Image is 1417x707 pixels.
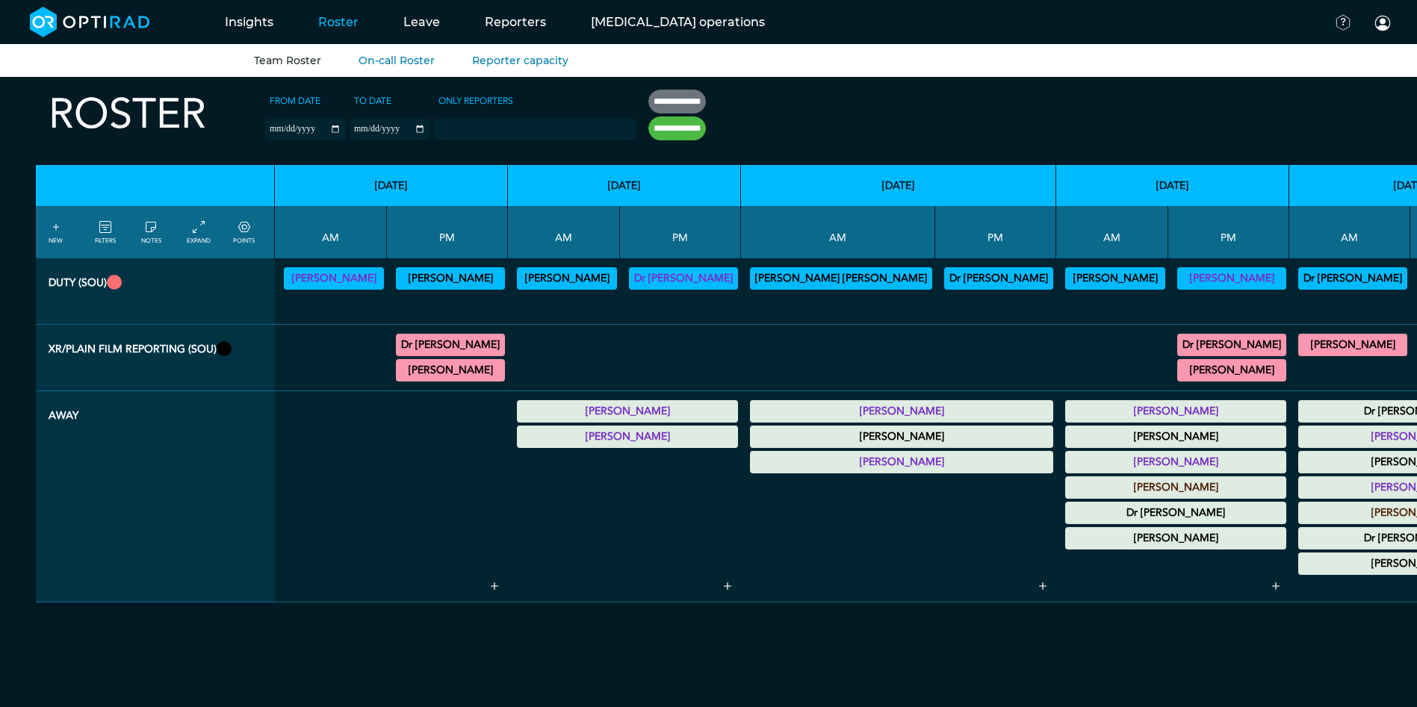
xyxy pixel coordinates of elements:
summary: Dr [PERSON_NAME] [1300,270,1405,287]
summary: Dr [PERSON_NAME] [398,336,503,354]
summary: [PERSON_NAME] [1300,336,1405,354]
div: Vetting 09:00 - 13:00 [284,267,384,290]
summary: [PERSON_NAME] [1067,529,1284,547]
th: AM [508,206,620,258]
div: Vetting (30 PF Points) 09:00 - 13:00 [1298,267,1407,290]
div: Study Leave 00:00 - 23:59 [1065,426,1286,448]
summary: [PERSON_NAME] [519,428,736,446]
a: collapse/expand entries [187,219,211,246]
a: On-call Roster [359,54,435,67]
th: XR/Plain Film Reporting (SOU) [36,325,275,391]
div: General XR 08:00 - 12:00 [1298,334,1407,356]
summary: [PERSON_NAME] [1067,428,1284,446]
th: AM [1056,206,1168,258]
div: Vetting (30 PF Points) 13:00 - 17:00 [944,267,1053,290]
summary: [PERSON_NAME] [1179,270,1284,287]
div: General XR 15:00 - 17:00 [396,334,505,356]
div: Annual Leave 00:00 - 23:59 [750,451,1053,473]
div: General XR 17:30 - 18:00 [396,359,505,381]
th: AM [275,206,387,258]
summary: [PERSON_NAME] [519,270,615,287]
summary: [PERSON_NAME] [398,270,503,287]
th: AM [741,206,935,258]
a: Reporter capacity [472,54,568,67]
th: AM [1289,206,1410,258]
div: Vetting 13:00 - 17:00 [629,267,738,290]
a: FILTERS [95,219,116,246]
summary: Dr [PERSON_NAME] [1179,336,1284,354]
div: Annual Leave 00:00 - 23:59 [1065,400,1286,423]
div: Annual Leave 00:00 - 23:59 [517,426,738,448]
div: Vetting (30 PF Points) 09:00 - 13:00 [750,267,932,290]
a: collapse/expand expected points [233,219,255,246]
summary: [PERSON_NAME] [PERSON_NAME] [752,270,930,287]
div: Annual Leave 00:00 - 23:59 [517,400,738,423]
a: Team Roster [254,54,321,67]
label: From date [265,90,325,112]
summary: Dr [PERSON_NAME] [631,270,736,287]
th: PM [387,206,508,258]
a: NEW [49,219,63,246]
summary: [PERSON_NAME] [398,361,503,379]
label: Only Reporters [434,90,518,112]
img: brand-opti-rad-logos-blue-and-white-d2f68631ba2948856bd03f2d395fb146ddc8fb01b4b6e9315ea85fa773367... [30,7,150,37]
th: PM [1168,206,1289,258]
input: null [435,120,510,134]
div: Annual Leave 00:00 - 23:59 [1065,476,1286,499]
div: XR Paediatrics 16:00 - 17:00 [1177,359,1286,381]
summary: [PERSON_NAME] [1067,402,1284,420]
th: PM [935,206,1056,258]
div: Study Leave 00:00 - 23:59 [750,426,1053,448]
summary: [PERSON_NAME] [519,402,736,420]
summary: [PERSON_NAME] [1067,270,1163,287]
th: [DATE] [741,165,1056,206]
div: General XR 12:00 - 14:00 [1177,334,1286,356]
a: show/hide notes [141,219,161,246]
label: To date [350,90,396,112]
div: Vetting (30 PF Points) 12:00 - 17:00 [1177,267,1286,290]
div: Vetting (30 PF Points) 09:00 - 13:00 [1065,267,1165,290]
th: [DATE] [1056,165,1289,206]
summary: Dr [PERSON_NAME] [946,270,1051,287]
div: Vetting (30 PF Points) 13:00 - 17:00 [396,267,505,290]
div: Vetting (30 PF Points) 09:00 - 13:00 [517,267,617,290]
th: PM [620,206,741,258]
th: [DATE] [275,165,508,206]
summary: [PERSON_NAME] [1179,361,1284,379]
summary: [PERSON_NAME] [752,402,1051,420]
summary: [PERSON_NAME] [1067,479,1284,496]
summary: [PERSON_NAME] [752,453,1051,471]
div: Annual Leave 00:00 - 23:59 [1065,527,1286,549]
summary: [PERSON_NAME] [752,428,1051,446]
div: Annual Leave 00:00 - 23:59 [750,400,1053,423]
th: [DATE] [508,165,741,206]
th: Duty (SOU) [36,258,275,325]
summary: [PERSON_NAME] [286,270,382,287]
summary: Dr [PERSON_NAME] [1067,504,1284,522]
th: Away [36,391,275,602]
div: Annual Leave 00:00 - 23:59 [1065,451,1286,473]
div: Study Leave 00:00 - 23:59 [1065,502,1286,524]
h2: Roster [49,90,206,140]
summary: [PERSON_NAME] [1067,453,1284,471]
